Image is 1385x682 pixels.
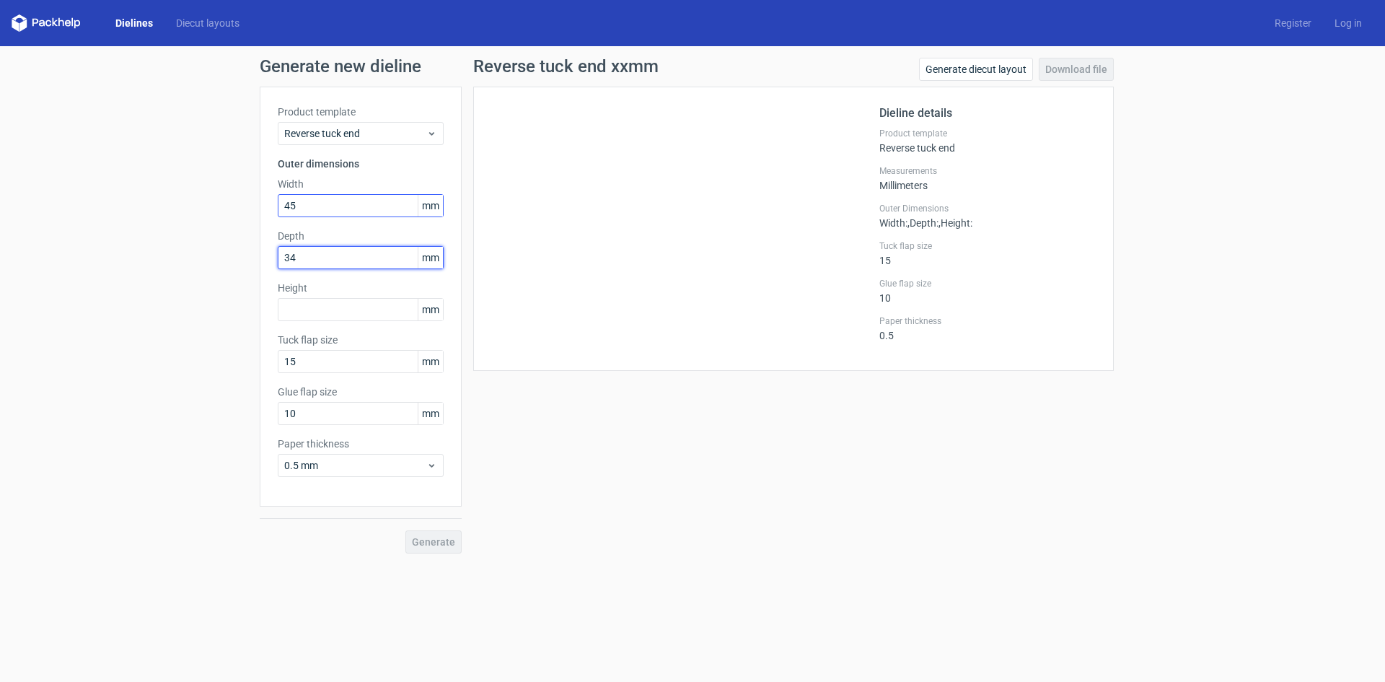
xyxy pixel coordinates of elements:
[278,437,444,451] label: Paper thickness
[879,240,1096,252] label: Tuck flap size
[879,217,907,229] span: Width :
[879,203,1096,214] label: Outer Dimensions
[260,58,1125,75] h1: Generate new dieline
[278,157,444,171] h3: Outer dimensions
[104,16,164,30] a: Dielines
[418,403,443,424] span: mm
[879,128,1096,154] div: Reverse tuck end
[418,351,443,372] span: mm
[164,16,251,30] a: Diecut layouts
[278,229,444,243] label: Depth
[418,299,443,320] span: mm
[879,278,1096,289] label: Glue flap size
[278,333,444,347] label: Tuck flap size
[418,195,443,217] span: mm
[938,217,972,229] span: , Height :
[879,165,1096,177] label: Measurements
[879,240,1096,266] div: 15
[879,315,1096,341] div: 0.5
[1263,16,1323,30] a: Register
[278,385,444,399] label: Glue flap size
[418,247,443,268] span: mm
[879,278,1096,304] div: 10
[278,105,444,119] label: Product template
[919,58,1033,81] a: Generate diecut layout
[278,177,444,191] label: Width
[879,105,1096,122] h2: Dieline details
[879,315,1096,327] label: Paper thickness
[1323,16,1373,30] a: Log in
[284,126,426,141] span: Reverse tuck end
[879,165,1096,191] div: Millimeters
[284,458,426,473] span: 0.5 mm
[879,128,1096,139] label: Product template
[278,281,444,295] label: Height
[907,217,938,229] span: , Depth :
[473,58,659,75] h1: Reverse tuck end xxmm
